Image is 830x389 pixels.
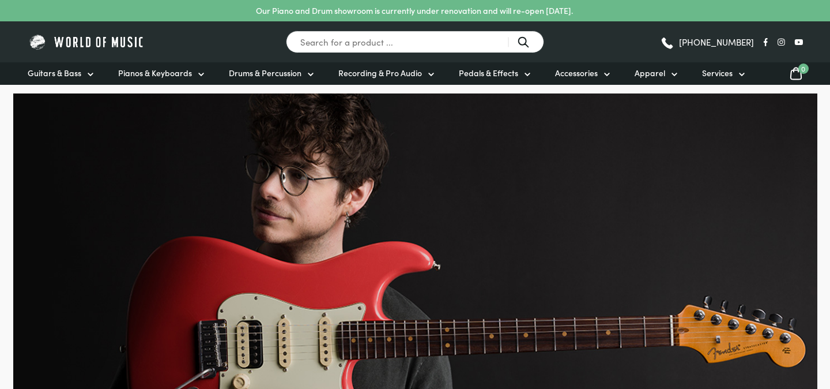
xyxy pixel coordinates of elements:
span: Pedals & Effects [459,67,518,79]
p: Our Piano and Drum showroom is currently under renovation and will re-open [DATE]. [256,5,573,17]
span: Recording & Pro Audio [338,67,422,79]
span: Pianos & Keyboards [118,67,192,79]
span: [PHONE_NUMBER] [679,38,754,46]
span: Guitars & Bass [28,67,81,79]
span: Services [702,67,733,79]
span: Drums & Percussion [229,67,301,79]
span: 0 [798,63,809,74]
input: Search for a product ... [286,31,544,53]
span: Accessories [555,67,598,79]
a: [PHONE_NUMBER] [660,33,754,51]
iframe: Chat with our support team [663,262,830,389]
img: World of Music [28,33,146,51]
span: Apparel [635,67,665,79]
